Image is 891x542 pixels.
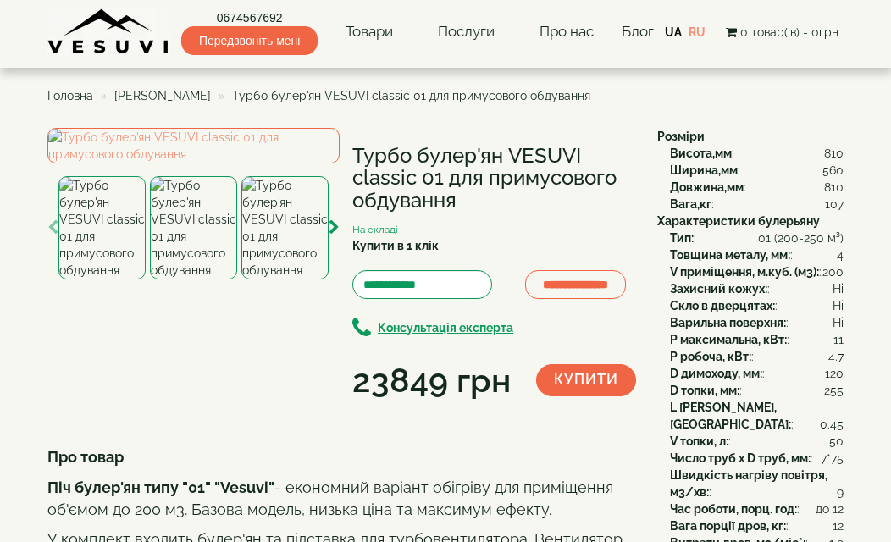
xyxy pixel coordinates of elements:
[825,365,844,382] span: 120
[689,25,706,39] a: RU
[150,176,237,279] img: Турбо булер'ян VESUVI classic 01 для примусового обдування
[670,196,844,213] div: :
[670,367,762,380] b: D димоходу, мм:
[536,364,636,396] button: Купити
[47,89,93,102] a: Головна
[833,517,844,534] span: 12
[622,23,654,40] a: Блог
[670,434,728,448] b: V топки, л:
[670,401,791,431] b: L [PERSON_NAME], [GEOGRAPHIC_DATA]:
[829,433,844,450] span: 50
[837,246,844,263] span: 4
[670,197,711,211] b: Вага,кг
[828,348,844,365] span: 4.7
[670,280,844,297] div: :
[47,8,170,55] img: content
[670,180,744,194] b: Довжина,мм
[329,13,410,52] a: Товари
[670,517,844,534] div: :
[670,263,844,280] div: :
[820,416,844,433] span: 0.45
[352,237,439,254] label: Купити в 1 клік
[670,265,819,279] b: V приміщення, м.куб. (м3):
[47,448,124,466] b: Про товар
[824,145,844,162] span: 810
[670,502,797,516] b: Час роботи, порц. год:
[833,280,844,297] span: Ні
[421,13,512,52] a: Послуги
[670,179,844,196] div: :
[378,321,513,335] b: Консультація експерта
[833,331,844,348] span: 11
[352,145,632,212] h1: Турбо булер'ян VESUVI classic 01 для примусового обдування
[670,384,739,397] b: D топки, мм:
[833,314,844,331] span: Ні
[670,246,844,263] div: :
[670,314,844,331] div: :
[825,196,844,213] span: 107
[657,214,820,228] b: Характеристики булерьяну
[670,230,844,246] div: :
[47,477,632,520] p: - економний варіант обігріву для приміщення об'ємом до 200 м3. Базова модель, низька ціна та макс...
[670,365,844,382] div: :
[181,26,318,55] span: Передзвоніть мені
[114,89,211,102] a: [PERSON_NAME]
[670,145,844,162] div: :
[824,179,844,196] span: 810
[670,501,844,517] div: :
[670,282,767,296] b: Захисний кожух:
[833,297,844,314] span: Ні
[670,433,844,450] div: :
[670,467,844,501] div: :
[47,128,340,163] img: Турбо булер'ян VESUVI classic 01 для примусового обдування
[670,162,844,179] div: :
[47,478,274,496] b: Піч булер'ян типу "01" "Vesuvi"
[241,176,329,279] img: Турбо булер'ян VESUVI classic 01 для примусового обдування
[670,451,811,465] b: Число труб x D труб, мм:
[822,162,844,179] span: 560
[670,147,732,160] b: Висота,мм
[670,231,694,245] b: Тип:
[670,248,790,262] b: Товщина металу, мм:
[670,297,844,314] div: :
[670,350,751,363] b: P робоча, кВт:
[670,331,844,348] div: :
[657,130,705,143] b: Розміри
[824,382,844,399] span: 255
[665,25,682,39] a: UA
[670,382,844,399] div: :
[816,501,844,517] span: до 12
[670,163,738,177] b: Ширина,мм
[58,176,146,279] img: Турбо булер'ян VESUVI classic 01 для примусового обдування
[822,263,844,280] span: 200
[232,89,590,102] span: Турбо булер'ян VESUVI classic 01 для примусового обдування
[670,399,844,433] div: :
[670,299,775,312] b: Скло в дверцятах:
[523,13,611,52] a: Про нас
[670,333,787,346] b: P максимальна, кВт:
[352,357,511,404] div: 23849 грн
[740,25,838,39] span: 0 товар(ів) - 0грн
[670,348,844,365] div: :
[837,484,844,501] span: 9
[670,519,786,533] b: Вага порції дров, кг:
[670,468,827,499] b: Швидкість нагріву повітря, м3/хв:
[352,224,398,235] small: На складі
[670,316,786,329] b: Варильна поверхня:
[670,450,844,467] div: :
[181,9,318,26] a: 0674567692
[721,23,844,41] button: 0 товар(ів) - 0грн
[758,230,844,246] span: 01 (200-250 м³)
